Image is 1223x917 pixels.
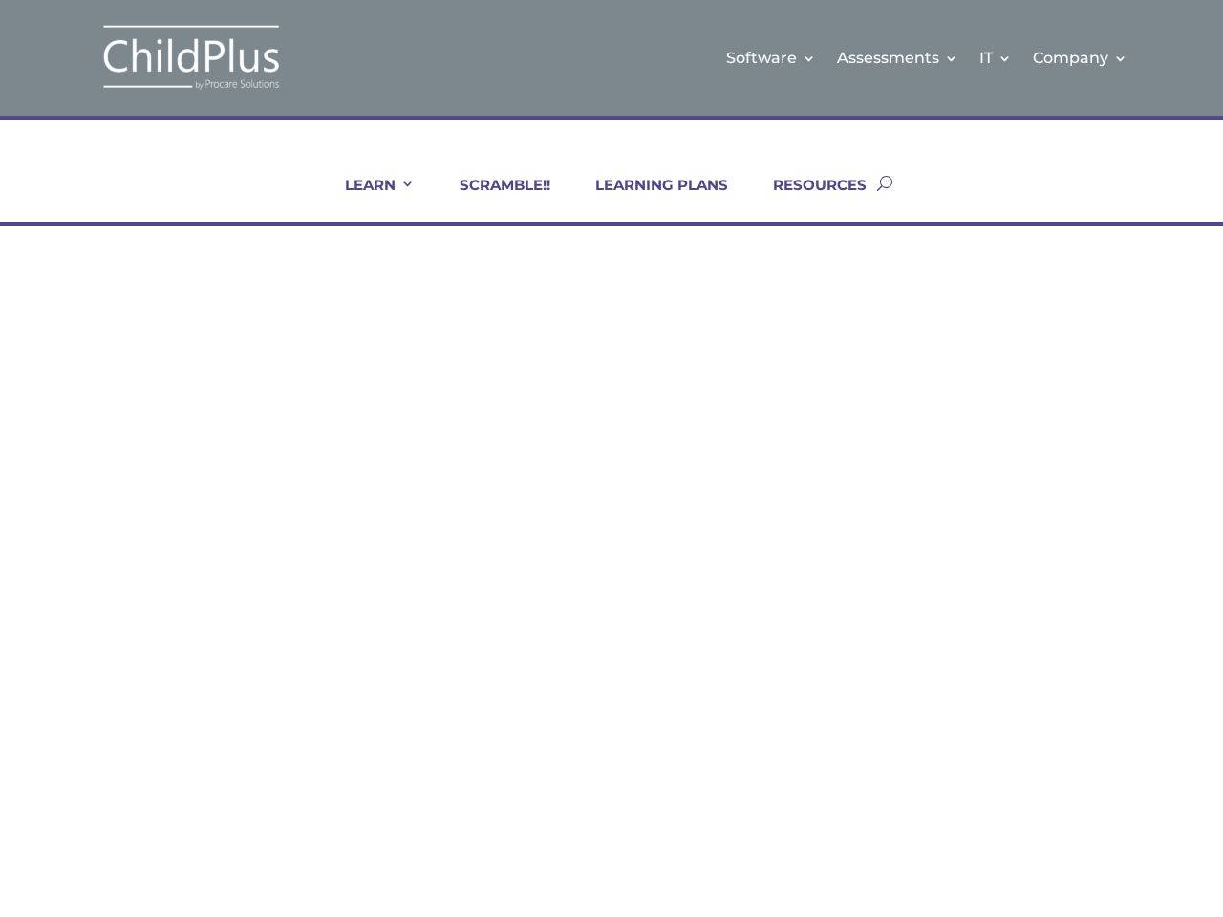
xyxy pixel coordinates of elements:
a: LEARNING PLANS [571,176,728,222]
a: RESOURCES [749,176,867,222]
a: Company [1033,19,1127,96]
a: Assessments [837,19,958,96]
a: LEARN [321,176,415,222]
a: IT [979,19,1012,96]
a: Software [726,19,816,96]
a: SCRAMBLE!! [436,176,550,222]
